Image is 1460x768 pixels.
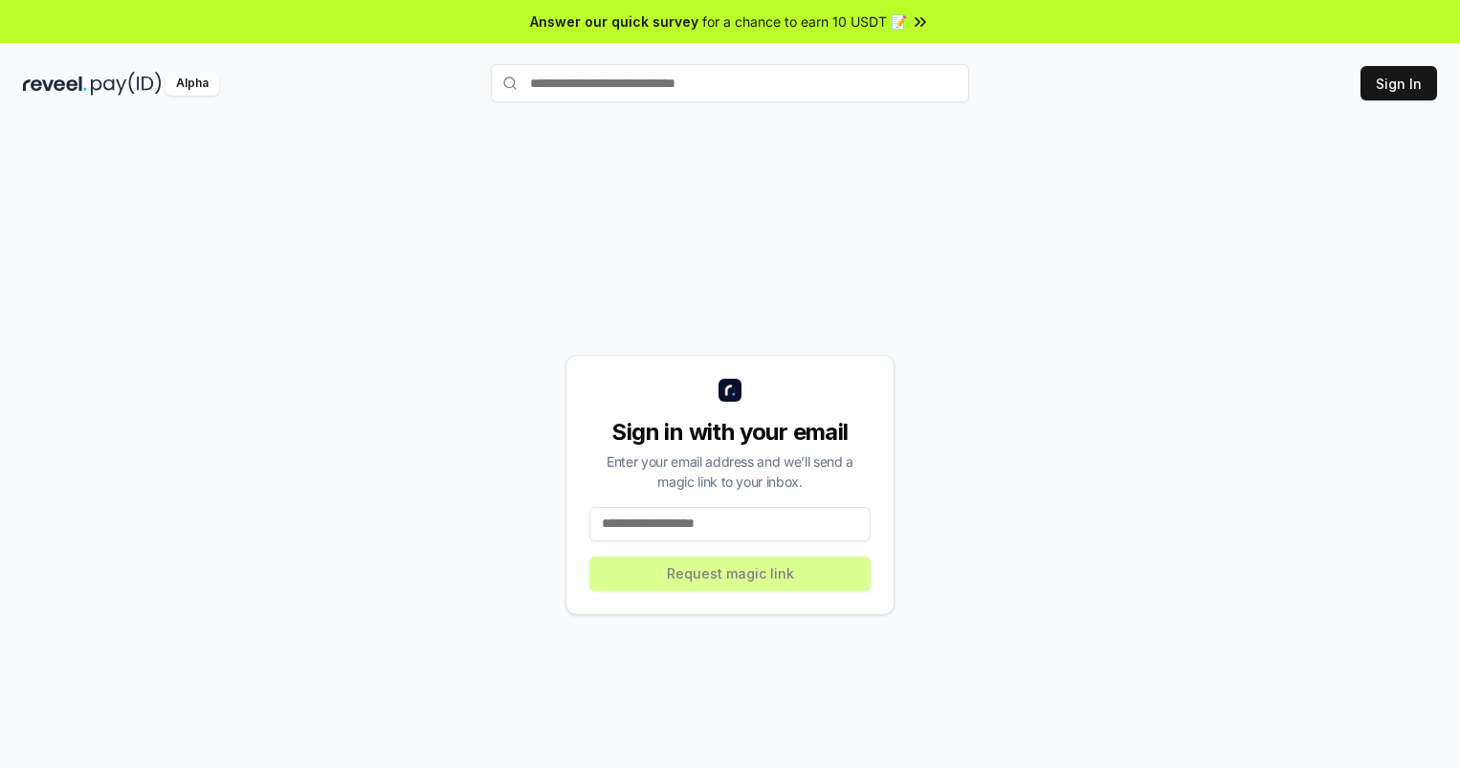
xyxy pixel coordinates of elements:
span: for a chance to earn 10 USDT 📝 [702,11,907,32]
div: Enter your email address and we’ll send a magic link to your inbox. [589,451,871,492]
div: Sign in with your email [589,417,871,448]
img: reveel_dark [23,72,87,96]
span: Answer our quick survey [530,11,698,32]
img: logo_small [719,379,741,402]
button: Sign In [1360,66,1437,100]
img: pay_id [91,72,162,96]
div: Alpha [166,72,219,96]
